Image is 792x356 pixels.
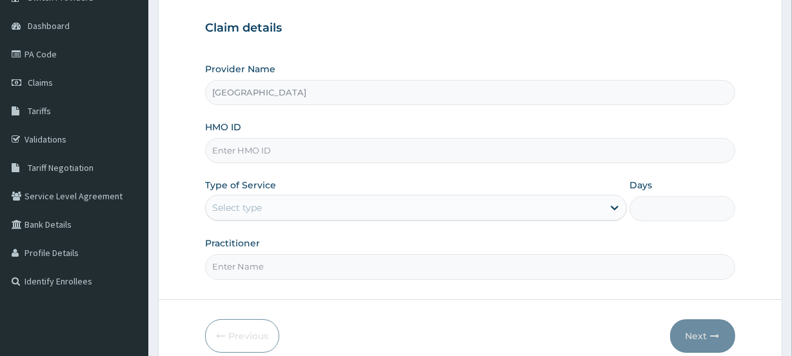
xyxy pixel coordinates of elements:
span: Tariffs [28,105,51,117]
input: Enter HMO ID [205,138,735,163]
label: Provider Name [205,63,275,75]
div: Select type [212,201,262,214]
span: Dashboard [28,20,70,32]
label: HMO ID [205,121,241,133]
span: Claims [28,77,53,88]
button: Next [670,319,735,353]
label: Practitioner [205,237,260,250]
label: Days [629,179,652,192]
button: Previous [205,319,279,353]
label: Type of Service [205,179,276,192]
input: Enter Name [205,254,735,279]
span: Tariff Negotiation [28,162,94,173]
h3: Claim details [205,21,735,35]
